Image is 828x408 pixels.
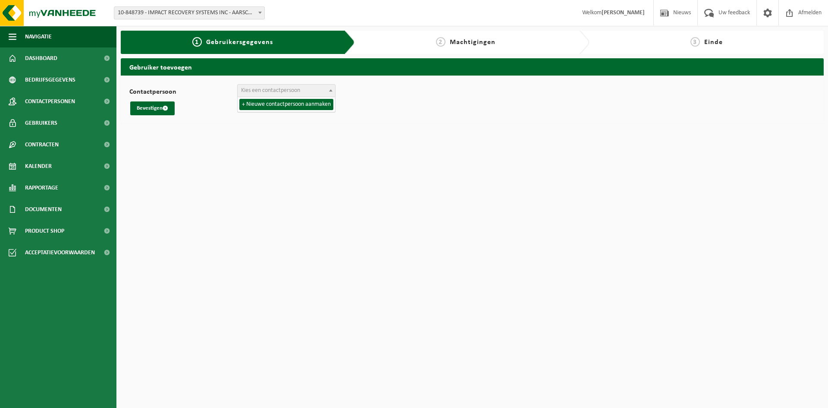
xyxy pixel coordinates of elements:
[25,134,59,155] span: Contracten
[436,37,445,47] span: 2
[121,58,824,75] h2: Gebruiker toevoegen
[690,37,700,47] span: 3
[25,91,75,112] span: Contactpersonen
[25,177,58,199] span: Rapportage
[192,37,202,47] span: 1
[25,220,64,242] span: Product Shop
[25,112,57,134] span: Gebruikers
[25,26,52,47] span: Navigatie
[25,47,57,69] span: Dashboard
[25,199,62,220] span: Documenten
[206,39,273,46] span: Gebruikersgegevens
[450,39,496,46] span: Machtigingen
[130,101,175,115] button: Bevestigen
[25,69,75,91] span: Bedrijfsgegevens
[114,7,264,19] span: 10-848739 - IMPACT RECOVERY SYSTEMS INC - AARSCHOT
[25,155,52,177] span: Kalender
[114,6,265,19] span: 10-848739 - IMPACT RECOVERY SYSTEMS INC - AARSCHOT
[129,89,237,97] label: Contactpersoon
[602,9,645,16] strong: [PERSON_NAME]
[241,87,300,94] span: Kies een contactpersoon
[239,99,333,110] li: + Nieuwe contactpersoon aanmaken
[704,39,723,46] span: Einde
[25,242,95,263] span: Acceptatievoorwaarden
